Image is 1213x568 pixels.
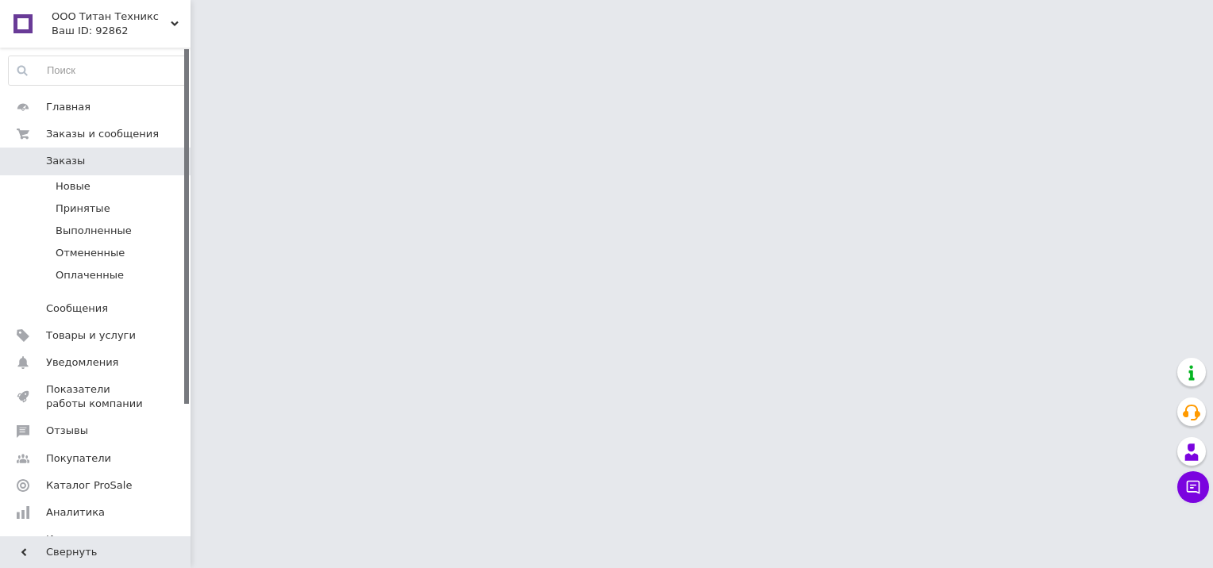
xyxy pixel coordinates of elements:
span: Отмененные [56,246,125,260]
span: Сообщения [46,301,108,316]
span: Принятые [56,201,110,216]
span: Аналитика [46,505,105,520]
span: Новые [56,179,90,194]
button: Чат с покупателем [1177,471,1209,503]
span: Инструменты вебмастера и SEO [46,532,147,561]
span: Каталог ProSale [46,478,132,493]
span: Уведомления [46,355,118,370]
span: Выполненные [56,224,132,238]
div: Ваш ID: 92862 [52,24,191,38]
span: Оплаченные [56,268,124,282]
span: Главная [46,100,90,114]
span: Покупатели [46,451,111,466]
span: Товары и услуги [46,328,136,343]
span: Отзывы [46,424,88,438]
input: Поиск [9,56,187,85]
span: Заказы и сообщения [46,127,159,141]
span: Заказы [46,154,85,168]
span: Показатели работы компании [46,382,147,411]
span: ООО Титан Техникс [52,10,171,24]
